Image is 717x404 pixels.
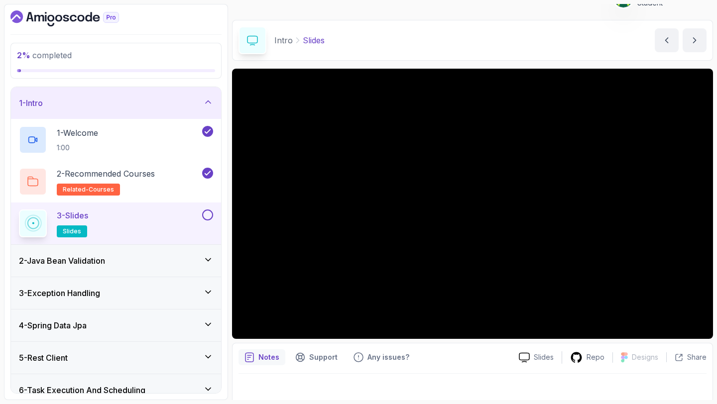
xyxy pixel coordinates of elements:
[348,349,415,365] button: Feedback button
[683,28,707,52] button: next content
[303,34,325,46] p: Slides
[11,245,221,277] button: 2-Java Bean Validation
[11,87,221,119] button: 1-Intro
[19,319,87,331] h3: 4 - Spring Data Jpa
[19,126,213,154] button: 1-Welcome1:00
[11,342,221,374] button: 5-Rest Client
[19,97,43,109] h3: 1 - Intro
[274,34,293,46] p: Intro
[367,352,409,362] p: Any issues?
[11,277,221,309] button: 3-Exception Handling
[11,309,221,341] button: 4-Spring Data Jpa
[57,168,155,180] p: 2 - Recommended Courses
[239,349,285,365] button: notes button
[57,143,98,153] p: 1:00
[19,255,105,267] h3: 2 - Java Bean Validation
[19,209,213,237] button: 3-Slidesslides
[534,352,554,362] p: Slides
[562,351,612,364] a: Repo
[687,352,707,362] p: Share
[57,127,98,139] p: 1 - Welcome
[10,10,142,26] a: Dashboard
[309,352,338,362] p: Support
[57,209,88,221] p: 3 - Slides
[655,28,679,52] button: previous content
[17,50,72,60] span: completed
[19,287,100,299] h3: 3 - Exception Handling
[511,352,562,363] a: Slides
[19,352,68,364] h3: 5 - Rest Client
[587,352,604,362] p: Repo
[19,168,213,196] button: 2-Recommended Coursesrelated-courses
[63,227,81,235] span: slides
[17,50,30,60] span: 2 %
[289,349,344,365] button: Support button
[258,352,279,362] p: Notes
[19,384,145,396] h3: 6 - Task Execution And Scheduling
[632,352,658,362] p: Designs
[666,352,707,362] button: Share
[63,186,114,194] span: related-courses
